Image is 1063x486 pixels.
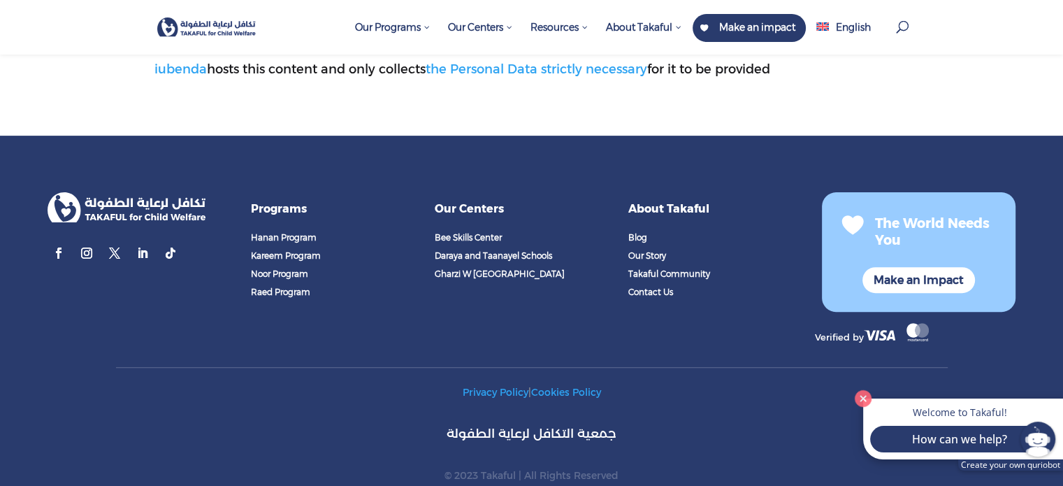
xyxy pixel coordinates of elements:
[426,62,647,77] a: the Personal Data strictly necessary
[116,466,948,485] p: © 2023 Takaful | All Rights Reserved
[355,21,431,34] span: Our Programs
[628,249,822,262] a: Our Story
[251,202,425,224] h4: Programs
[448,21,513,34] span: Our Centers
[628,285,822,298] a: Contact Us
[435,267,628,280] a: Gharzi W [GEOGRAPHIC_DATA]
[599,14,689,55] a: About Takaful
[693,14,806,42] a: Make an impact
[116,383,948,402] p: |
[435,232,502,243] span: Bee Skills Center
[958,459,1063,471] a: Create your own quriobot
[159,242,182,264] a: Follow on TikTok
[48,242,70,264] a: Follow on Facebook
[348,14,438,55] a: Our Programs
[48,192,206,223] img: logo_takaful_final (1) 1
[251,267,425,280] a: Noor Program
[157,17,256,36] img: Takaful
[628,231,822,243] a: Blog
[441,14,520,55] a: Our Centers
[154,60,909,79] p: hosts this content and only collects for it to be provided
[809,14,877,55] a: English
[251,249,425,262] a: Kareem Program
[870,426,1049,452] button: How can we help?
[628,232,647,243] span: Blog
[606,21,682,34] span: About Takaful
[628,287,673,297] span: Contact Us
[251,269,308,279] span: Noor Program
[877,406,1042,419] p: Welcome to Takaful!
[628,269,710,279] span: Takaful Community
[251,287,310,297] span: Raed Program
[435,250,552,261] span: Daraya and Taanayel Schools
[628,267,822,280] a: Takaful Community
[251,232,317,243] span: Hanan Program
[251,285,425,298] a: Raed Program
[75,242,98,264] a: Follow on Instagram
[251,250,321,261] span: Kareem Program
[251,231,425,243] a: Hanan Program
[435,231,628,243] a: Bee Skills Center
[851,387,875,410] button: Close
[435,269,565,279] span: Gharzi W [GEOGRAPHIC_DATA]
[836,21,871,34] span: English
[463,386,528,399] a: Privacy Policy
[435,249,628,262] a: Daraya and Taanayel Schools
[628,202,822,224] h4: About Takaful
[447,426,616,441] span: جمعية التكافل لرعاية الطفولة
[134,323,929,347] div: Verified by
[862,267,975,293] a: Make an Impact
[530,21,588,34] span: Resources
[435,202,628,224] h4: Our Centers
[719,21,795,34] span: Make an impact
[531,386,601,399] a: Cookies Policy
[523,14,595,55] a: Resources
[628,250,666,261] span: Our Story
[874,215,989,249] span: The World Needs You
[103,242,126,264] a: Follow on X
[154,62,207,77] a: iubenda
[131,242,154,264] a: Follow on LinkedIn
